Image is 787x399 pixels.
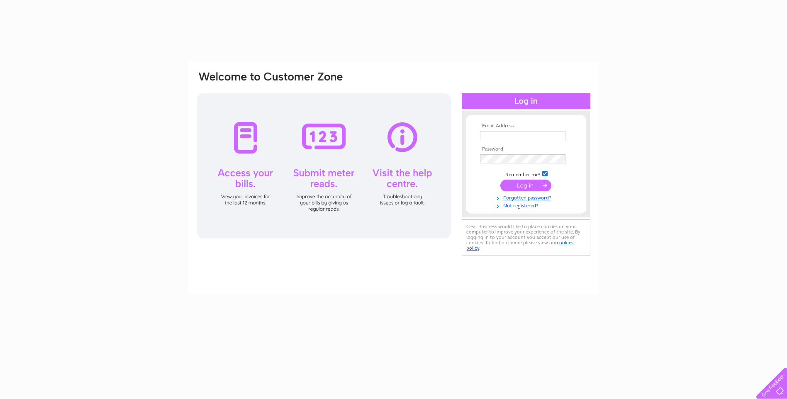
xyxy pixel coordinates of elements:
[466,240,573,251] a: cookies policy
[462,219,590,255] div: Clear Business would like to place cookies on your computer to improve your experience of the sit...
[500,180,551,191] input: Submit
[478,170,574,178] td: Remember me?
[480,201,574,209] a: Not registered?
[478,123,574,129] th: Email Address:
[478,146,574,152] th: Password:
[480,193,574,201] a: Forgotten password?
